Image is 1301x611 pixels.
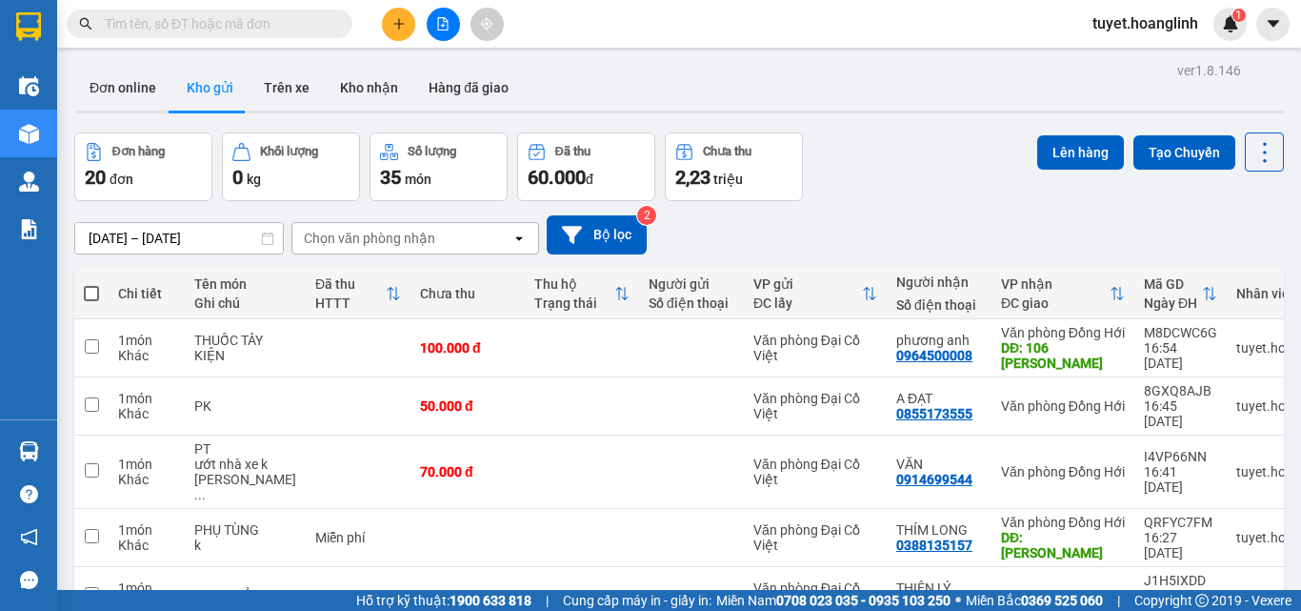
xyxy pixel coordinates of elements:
span: | [1117,590,1120,611]
div: I4VP66NN [1144,449,1217,464]
div: 70.000 đ [420,464,515,479]
div: PK [194,398,296,414]
div: DĐ: GIA NINH [1001,530,1125,560]
div: Người nhận [896,275,982,290]
span: 2,23 [675,166,711,189]
div: THIÊN LÝ [896,580,982,596]
button: Tạo Chuyến [1133,135,1235,170]
div: Văn phòng Đại Cồ Việt [753,391,877,421]
span: 60.000 [528,166,586,189]
img: icon-new-feature [1222,15,1239,32]
div: Văn phòng Đồng Hới [1001,515,1125,530]
span: ⚪️ [955,597,961,604]
div: 0388135157 [896,538,972,553]
span: question-circle [20,485,38,503]
span: caret-down [1265,15,1282,32]
div: 100.000 đ [420,340,515,356]
div: Chọn văn phòng nhận [304,229,435,248]
img: logo-vxr [16,12,41,41]
button: Kho nhận [325,65,413,111]
div: Khác [118,348,175,363]
div: Số điện thoại [649,295,734,311]
span: ... [194,487,206,502]
span: Cung cấp máy in - giấy in: [563,590,711,611]
div: A ĐẠT [896,391,982,406]
span: | [546,590,549,611]
span: file-add [436,17,450,31]
div: Tên món [194,276,296,292]
div: Chi tiết [118,286,175,301]
div: HTTT [315,295,386,311]
button: Trên xe [249,65,325,111]
th: Toggle SortBy [991,269,1134,319]
div: ver 1.8.146 [1177,60,1241,81]
div: 0964500008 [896,348,972,363]
div: k [194,538,296,553]
button: Chưa thu2,23 triệu [665,132,803,201]
div: Số điện thoại [896,297,982,313]
span: 0 [232,166,243,189]
button: file-add [427,8,460,41]
sup: 1 [1232,9,1246,22]
button: plus [382,8,415,41]
div: QRFYC7FM [1144,515,1217,530]
div: VĂN [896,457,982,472]
div: 0855173555 [896,406,972,421]
div: Văn phòng Đại Cồ Việt [753,580,877,611]
div: 16:41 [DATE] [1144,464,1217,495]
div: Số lượng [408,145,456,158]
span: tuyet.hoanglinh [1077,11,1213,35]
div: 1 món [118,580,175,596]
div: 1 món [118,522,175,538]
span: notification [20,528,38,546]
input: Select a date range. [75,223,283,254]
img: warehouse-icon [19,76,39,96]
div: Khối lượng [260,145,318,158]
div: phương anh [896,333,982,348]
span: món [405,172,431,187]
span: aim [480,17,493,31]
div: Thu hộ [534,276,614,292]
div: 8GXQ8AJB [1144,383,1217,398]
span: Hỗ trợ kỹ thuật: [356,590,531,611]
span: message [20,571,38,589]
div: Người gửi [649,276,734,292]
div: Văn phòng Đồng Hới [1001,398,1125,414]
div: KIỆN [194,348,296,363]
span: 35 [380,166,401,189]
span: plus [392,17,406,31]
div: THUỐC TÂY [194,333,296,348]
span: copyright [1195,594,1209,607]
div: 16:45 [DATE] [1144,398,1217,429]
div: Chưa thu [420,286,515,301]
img: warehouse-icon [19,124,39,144]
div: THÍM LONG [896,522,982,538]
div: Trạng thái [534,295,614,311]
strong: 0708 023 035 - 0935 103 250 [776,593,951,608]
div: DĐ: 106 HỮU NGHỊ [1001,340,1125,371]
div: Ngày ĐH [1144,295,1202,311]
div: 0914699544 [896,472,972,487]
div: VP nhận [1001,276,1110,292]
button: aim [470,8,504,41]
strong: 0369 525 060 [1021,593,1103,608]
span: kg [247,172,261,187]
div: ướt nhà xe k chịu trách nhiệm [194,457,296,502]
div: PT [194,441,296,457]
div: Đã thu [315,276,386,292]
button: Đơn online [74,65,171,111]
span: Miền Bắc [966,590,1103,611]
input: Tìm tên, số ĐT hoặc mã đơn [105,13,330,34]
strong: 1900 633 818 [450,593,531,608]
div: PHỤ TÙNG [194,522,296,538]
span: 20 [85,166,106,189]
div: 50.000 đ [420,588,515,603]
div: Mã GD [1144,276,1202,292]
img: warehouse-icon [19,441,39,461]
div: Văn phòng Đại Cồ Việt [753,333,877,363]
div: 1 món [118,391,175,406]
button: Kho gửi [171,65,249,111]
button: caret-down [1256,8,1290,41]
div: 50.000 đ [420,398,515,414]
div: Văn phòng Đồng Hới [1001,325,1125,340]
